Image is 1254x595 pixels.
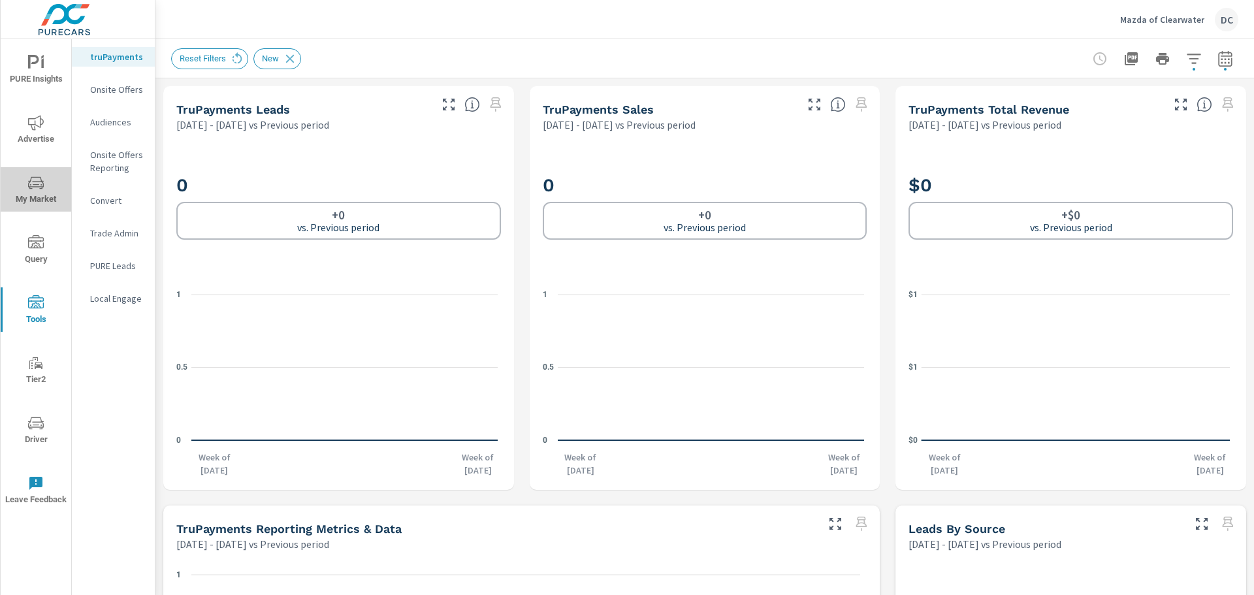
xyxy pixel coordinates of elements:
[1181,46,1207,72] button: Apply Filters
[90,116,144,129] p: Audiences
[176,522,402,536] h5: truPayments Reporting Metrics & Data
[5,55,67,87] span: PURE Insights
[90,50,144,63] p: truPayments
[90,259,144,272] p: PURE Leads
[1197,97,1212,112] span: Total revenue from sales matched to a truPayments lead. [Source: This data is sourced from the de...
[908,362,918,372] text: $1
[1061,208,1080,221] h6: +$0
[558,451,603,477] p: Week of [DATE]
[253,48,301,69] div: New
[72,80,155,99] div: Onsite Offers
[1212,46,1238,72] button: Select Date Range
[908,117,1061,133] p: [DATE] - [DATE] vs Previous period
[5,295,67,327] span: Tools
[72,223,155,243] div: Trade Admin
[5,355,67,387] span: Tier2
[908,436,918,445] text: $0
[1215,8,1238,31] div: DC
[90,83,144,96] p: Onsite Offers
[821,451,867,477] p: Week of [DATE]
[804,94,825,115] button: Make Fullscreen
[543,174,867,197] h2: 0
[72,289,155,308] div: Local Engage
[922,451,967,477] p: Week of [DATE]
[5,115,67,147] span: Advertise
[851,94,872,115] span: Select a preset date range to save this widget
[90,292,144,305] p: Local Engage
[543,103,654,116] h5: truPayments Sales
[72,256,155,276] div: PURE Leads
[908,522,1005,536] h5: Leads By Source
[72,112,155,132] div: Audiences
[72,191,155,210] div: Convert
[191,451,237,477] p: Week of [DATE]
[1120,14,1204,25] p: Mazda of Clearwater
[464,97,480,112] span: The number of truPayments leads.
[543,436,547,445] text: 0
[176,174,501,197] h2: 0
[438,94,459,115] button: Make Fullscreen
[176,290,181,299] text: 1
[1030,221,1112,233] p: vs. Previous period
[1118,46,1144,72] button: "Export Report to PDF"
[698,208,711,221] h6: +0
[455,451,501,477] p: Week of [DATE]
[72,47,155,67] div: truPayments
[171,48,248,69] div: Reset Filters
[908,174,1233,197] h2: $0
[825,513,846,534] button: Make Fullscreen
[1217,513,1238,534] span: Select a preset date range to save this widget
[908,536,1061,552] p: [DATE] - [DATE] vs Previous period
[5,175,67,207] span: My Market
[176,536,329,552] p: [DATE] - [DATE] vs Previous period
[90,194,144,207] p: Convert
[176,103,290,116] h5: truPayments Leads
[254,54,287,63] span: New
[1,39,71,520] div: nav menu
[172,54,234,63] span: Reset Filters
[485,94,506,115] span: Select a preset date range to save this widget
[72,145,155,178] div: Onsite Offers Reporting
[1191,513,1212,534] button: Make Fullscreen
[5,235,67,267] span: Query
[908,103,1069,116] h5: truPayments Total Revenue
[543,117,696,133] p: [DATE] - [DATE] vs Previous period
[297,221,379,233] p: vs. Previous period
[830,97,846,112] span: Number of sales matched to a truPayments lead. [Source: This data is sourced from the dealer's DM...
[543,290,547,299] text: 1
[90,148,144,174] p: Onsite Offers Reporting
[851,513,872,534] span: Select a preset date range to save this widget
[5,415,67,447] span: Driver
[90,227,144,240] p: Trade Admin
[176,362,187,372] text: 0.5
[332,208,345,221] h6: +0
[1217,94,1238,115] span: Select a preset date range to save this widget
[176,436,181,445] text: 0
[543,362,554,372] text: 0.5
[908,290,918,299] text: $1
[176,117,329,133] p: [DATE] - [DATE] vs Previous period
[176,570,181,579] text: 1
[5,475,67,507] span: Leave Feedback
[664,221,746,233] p: vs. Previous period
[1170,94,1191,115] button: Make Fullscreen
[1149,46,1176,72] button: Print Report
[1187,451,1233,477] p: Week of [DATE]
